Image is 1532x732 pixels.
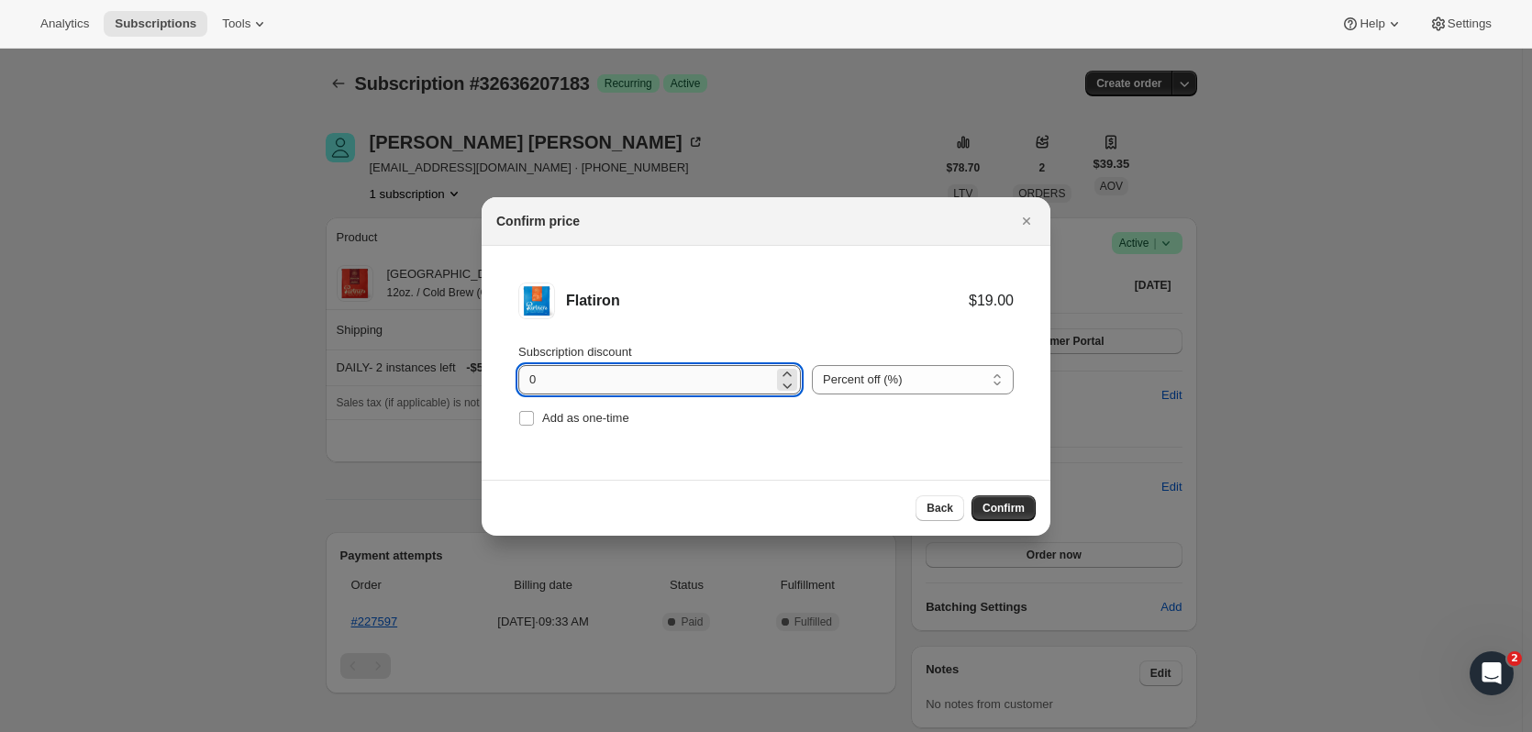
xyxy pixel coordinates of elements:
[1507,651,1522,666] span: 2
[969,292,1014,310] div: $19.00
[566,292,969,310] div: Flatiron
[927,501,953,516] span: Back
[518,283,555,319] img: Flatiron
[542,411,629,425] span: Add as one-time
[115,17,196,31] span: Subscriptions
[982,501,1025,516] span: Confirm
[1360,17,1384,31] span: Help
[971,495,1036,521] button: Confirm
[496,212,580,230] h2: Confirm price
[40,17,89,31] span: Analytics
[222,17,250,31] span: Tools
[1470,651,1514,695] iframe: Intercom live chat
[1418,11,1503,37] button: Settings
[211,11,280,37] button: Tools
[104,11,207,37] button: Subscriptions
[29,11,100,37] button: Analytics
[1330,11,1414,37] button: Help
[1448,17,1492,31] span: Settings
[1014,208,1039,234] button: Close
[518,345,632,359] span: Subscription discount
[916,495,964,521] button: Back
